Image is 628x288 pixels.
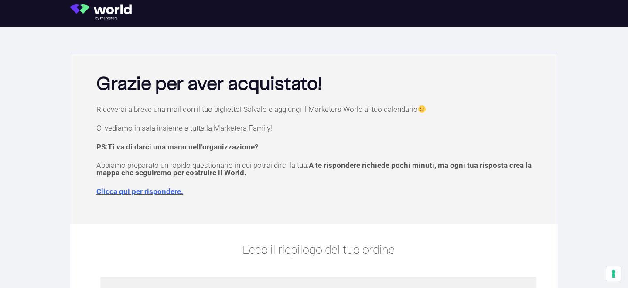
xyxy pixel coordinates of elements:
[96,76,322,93] b: Grazie per aver acquistato!
[108,142,258,151] span: Ti va di darci una mano nell’organizzazione?
[96,125,540,132] p: Ci vediamo in sala insieme a tutta la Marketers Family!
[100,241,536,259] p: Ecco il riepilogo del tuo ordine
[606,266,621,281] button: Le tue preferenze relative al consenso per le tecnologie di tracciamento
[96,187,183,196] a: Clicca qui per rispondere.
[96,142,258,151] strong: PS:
[7,254,33,280] iframe: Customerly Messenger Launcher
[96,162,540,177] p: Abbiamo preparato un rapido questionario in cui potrai dirci la tua.
[96,105,540,113] p: Riceverai a breve una mail con il tuo biglietto! Salvalo e aggiungi il Marketers World al tuo cal...
[418,105,426,113] img: 🙂
[96,161,532,177] span: A te rispondere richiede pochi minuti, ma ogni tua risposta crea la mappa che seguiremo per costr...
